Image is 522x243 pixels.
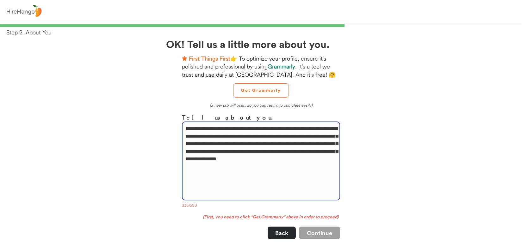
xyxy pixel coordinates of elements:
div: 336/500 [182,203,340,209]
div: 66% [1,24,521,27]
button: Back [268,227,296,239]
h3: Tell us about you. [182,113,340,122]
em: (a new tab will open, so you can return to complete easily) [210,103,313,108]
strong: First Things First [189,55,230,62]
img: logo%20-%20hiremango%20gray.png [5,4,43,19]
button: Get Grammarly [233,83,289,98]
strong: Grammarly [268,63,295,70]
div: (First, you need to click "Get Grammarly" above in order to proceed) [182,214,340,220]
h2: OK! Tell us a little more about you. [166,36,356,51]
button: Continue [299,227,340,239]
div: Step 2. About You [6,28,522,36]
div: 👉 To optimize your profile, ensure it's polished and professional by using . It's a tool we trust... [182,55,340,79]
